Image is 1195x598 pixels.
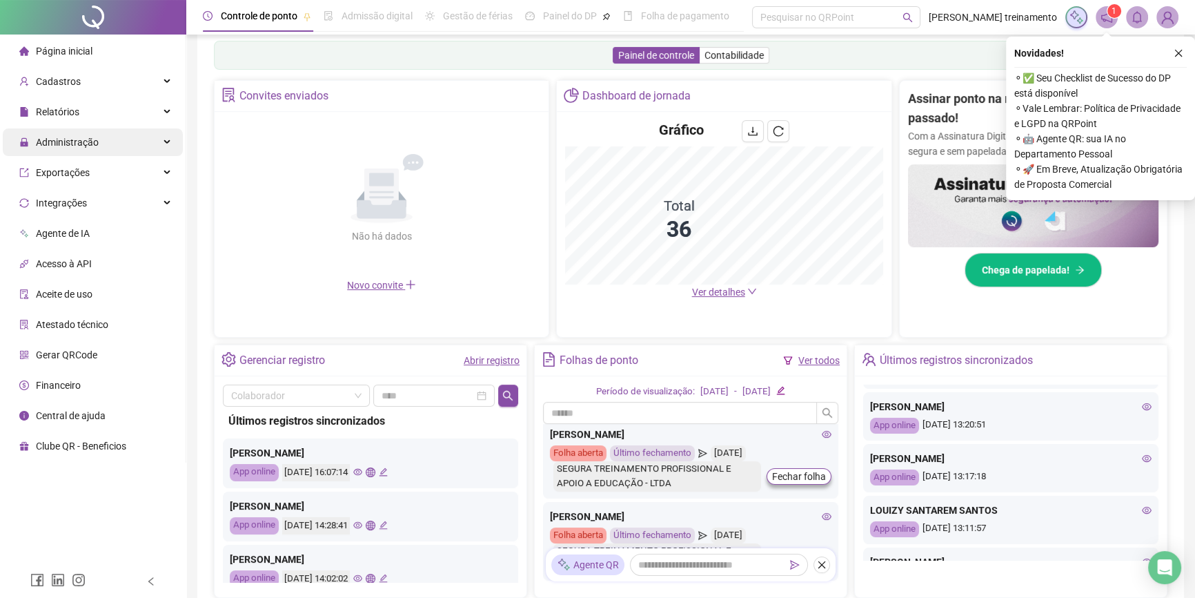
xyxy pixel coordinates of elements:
[747,287,757,296] span: down
[1075,265,1085,275] span: arrow-right
[228,412,513,430] div: Últimos registros sincronizados
[965,253,1102,287] button: Chega de papelada!
[862,352,876,367] span: team
[230,499,511,514] div: [PERSON_NAME]
[19,289,29,299] span: audit
[610,528,695,543] div: Último fechamento
[1069,10,1084,25] img: sparkle-icon.fc2bf0ac1784a2077858766a79e2daf3.svg
[146,577,156,586] span: left
[230,570,279,588] div: App online
[908,164,1158,247] img: banner%2F02c71560-61a6-44d4-94b9-c8ab97240462.png
[551,554,624,575] div: Agente QR
[711,445,746,461] div: [DATE]
[36,258,92,269] span: Acesso à API
[221,10,297,21] span: Controle de ponto
[366,467,375,476] span: global
[230,464,279,481] div: App online
[711,528,746,543] div: [DATE]
[1142,402,1152,412] span: eye
[870,470,919,485] div: App online
[822,407,833,418] span: search
[1174,48,1183,58] span: close
[776,386,785,395] span: edit
[353,467,362,476] span: eye
[230,517,279,534] div: App online
[1014,131,1187,162] span: ⚬ 🤖 Agente QR: sua IA no Departamento Pessoal
[908,128,1158,159] p: Com a Assinatura Digital da QR, sua gestão fica mais ágil, segura e sem papelada.
[72,573,86,587] span: instagram
[1142,505,1152,515] span: eye
[30,573,44,587] span: facebook
[560,349,638,372] div: Folhas de ponto
[342,10,413,21] span: Admissão digital
[347,280,416,291] span: Novo convite
[379,521,388,530] span: edit
[550,509,831,524] div: [PERSON_NAME]
[1107,4,1121,18] sup: 1
[19,380,29,390] span: dollar
[36,349,97,360] span: Gerar QRCode
[36,197,87,209] span: Integrações
[36,319,108,330] span: Atestado técnico
[553,461,761,492] div: SEGURA TREINAMENTO PROFISSIONAL E APOIO A EDUCAÇÃO - LTDA
[908,89,1158,128] h2: Assinar ponto na mão? Isso ficou no passado!
[525,11,535,21] span: dashboard
[405,279,416,290] span: plus
[239,349,325,372] div: Gerenciar registro
[36,167,90,178] span: Exportações
[379,574,388,583] span: edit
[318,229,445,244] div: Não há dados
[822,512,831,521] span: eye
[36,106,79,117] span: Relatórios
[221,352,236,367] span: setting
[641,10,729,21] span: Folha de pagamento
[659,120,704,139] h4: Gráfico
[203,11,213,21] span: clock-circle
[36,228,90,239] span: Agente de IA
[704,50,764,61] span: Contabilidade
[1014,101,1187,131] span: ⚬ Vale Lembrar: Política de Privacidade e LGPD na QRPoint
[870,521,919,537] div: App online
[239,84,328,108] div: Convites enviados
[542,352,556,367] span: file-text
[564,88,578,102] span: pie-chart
[817,560,827,570] span: close
[230,552,511,567] div: [PERSON_NAME]
[36,441,126,452] span: Clube QR - Beneficios
[698,445,707,461] span: send
[1112,6,1116,16] span: 1
[734,385,737,399] div: -
[623,11,633,21] span: book
[902,12,913,23] span: search
[602,12,611,21] span: pushpin
[870,418,1152,434] div: [DATE] 13:20:51
[36,46,92,57] span: Página inicial
[502,390,513,401] span: search
[379,467,388,476] span: edit
[1148,551,1181,584] div: Open Intercom Messenger
[880,349,1033,372] div: Últimos registros sincronizados
[19,107,29,117] span: file
[1100,11,1113,23] span: notification
[51,573,65,587] span: linkedin
[742,385,771,399] div: [DATE]
[282,517,350,534] div: [DATE] 14:28:41
[36,137,99,148] span: Administração
[353,574,362,583] span: eye
[1131,11,1143,23] span: bell
[929,10,1057,25] span: [PERSON_NAME] treinamento
[19,320,29,329] span: solution
[550,427,831,442] div: [PERSON_NAME]
[870,554,1152,570] div: [PERSON_NAME]
[767,468,831,485] button: Fechar folha
[303,12,311,21] span: pushpin
[692,287,745,298] span: Ver detalhes
[36,76,81,87] span: Cadastros
[618,50,694,61] span: Painel de controle
[582,84,691,108] div: Dashboard de jornada
[19,168,29,177] span: export
[1142,557,1152,567] span: eye
[19,137,29,147] span: lock
[19,259,29,269] span: api
[870,470,1152,485] div: [DATE] 13:17:18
